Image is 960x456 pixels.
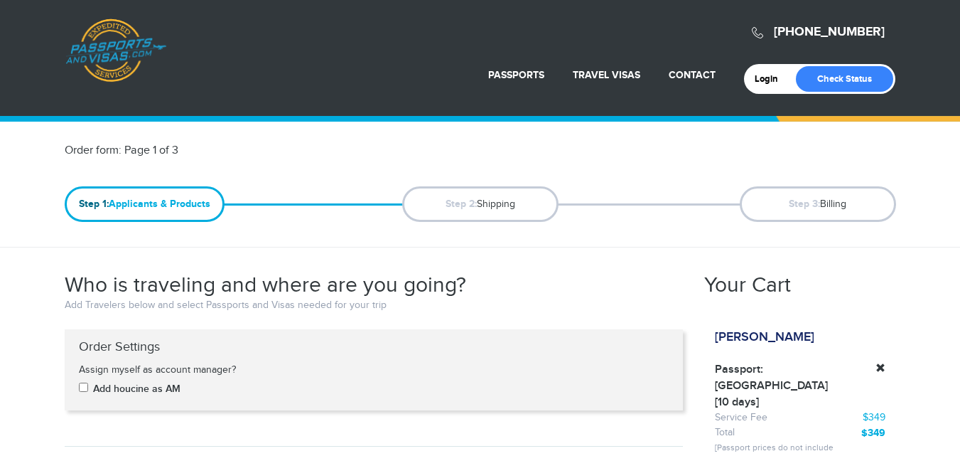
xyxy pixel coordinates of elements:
[65,298,683,313] p: Add Travelers below and select Passports and Visas needed for your trip
[488,69,544,81] a: Passports
[715,426,821,440] div: Total
[715,411,821,425] div: Service Fee
[843,411,885,425] div: $349
[65,272,466,298] h2: Who is traveling and where are you going?
[446,198,477,210] strong: Step 2:
[402,186,559,222] span: Shipping
[789,198,820,210] strong: Step 3:
[796,66,893,92] a: Check Status
[68,340,679,354] h4: Order Settings
[715,362,821,411] strong: Passport: [GEOGRAPHIC_DATA] [10 days]
[79,365,261,376] h5: Assign myself as account manager?
[65,18,166,83] a: Passports & [DOMAIN_NAME]
[573,69,640,81] a: Travel Visas
[861,427,885,439] strong: $349
[79,198,109,210] strong: Step 1:
[669,69,716,81] a: Contact
[54,143,480,159] div: Order form: Page 1 of 3
[774,24,885,40] a: [PHONE_NUMBER]
[704,272,791,298] h2: Your Cart
[704,329,825,345] div: [PERSON_NAME]
[755,73,788,85] a: Login
[93,382,180,396] label: Add houcine as AM
[740,186,896,222] span: Billing
[65,186,225,222] span: Applicants & Products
